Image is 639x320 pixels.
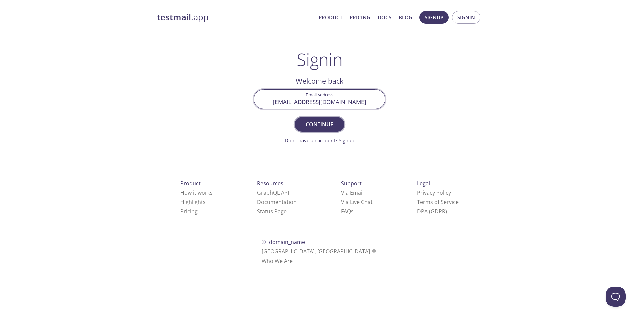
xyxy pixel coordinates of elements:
a: Terms of Service [417,198,459,206]
a: Via Live Chat [341,198,373,206]
a: Privacy Policy [417,189,451,196]
span: s [351,208,354,215]
a: GraphQL API [257,189,289,196]
span: Resources [257,180,283,187]
a: DPA (GDPR) [417,208,447,215]
span: Product [180,180,201,187]
a: Status Page [257,208,287,215]
a: Product [319,13,342,22]
a: testmail.app [157,12,314,23]
button: Signup [419,11,449,24]
a: Don't have an account? Signup [285,137,354,144]
a: Highlights [180,198,206,206]
h1: Signin [297,49,343,69]
span: [GEOGRAPHIC_DATA], [GEOGRAPHIC_DATA] [262,248,378,255]
span: © [DOMAIN_NAME] [262,238,307,246]
h2: Welcome back [254,75,385,87]
span: Signup [425,13,443,22]
span: Legal [417,180,430,187]
a: Pricing [350,13,370,22]
a: FAQ [341,208,354,215]
a: Blog [399,13,412,22]
a: Who We Are [262,257,293,265]
span: Support [341,180,362,187]
button: Signin [452,11,480,24]
a: Via Email [341,189,364,196]
span: Signin [457,13,475,22]
strong: testmail [157,11,191,23]
iframe: Help Scout Beacon - Open [606,287,626,307]
a: Pricing [180,208,198,215]
span: Continue [302,120,337,129]
a: Documentation [257,198,297,206]
a: Docs [378,13,391,22]
button: Continue [295,117,344,132]
a: How it works [180,189,213,196]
